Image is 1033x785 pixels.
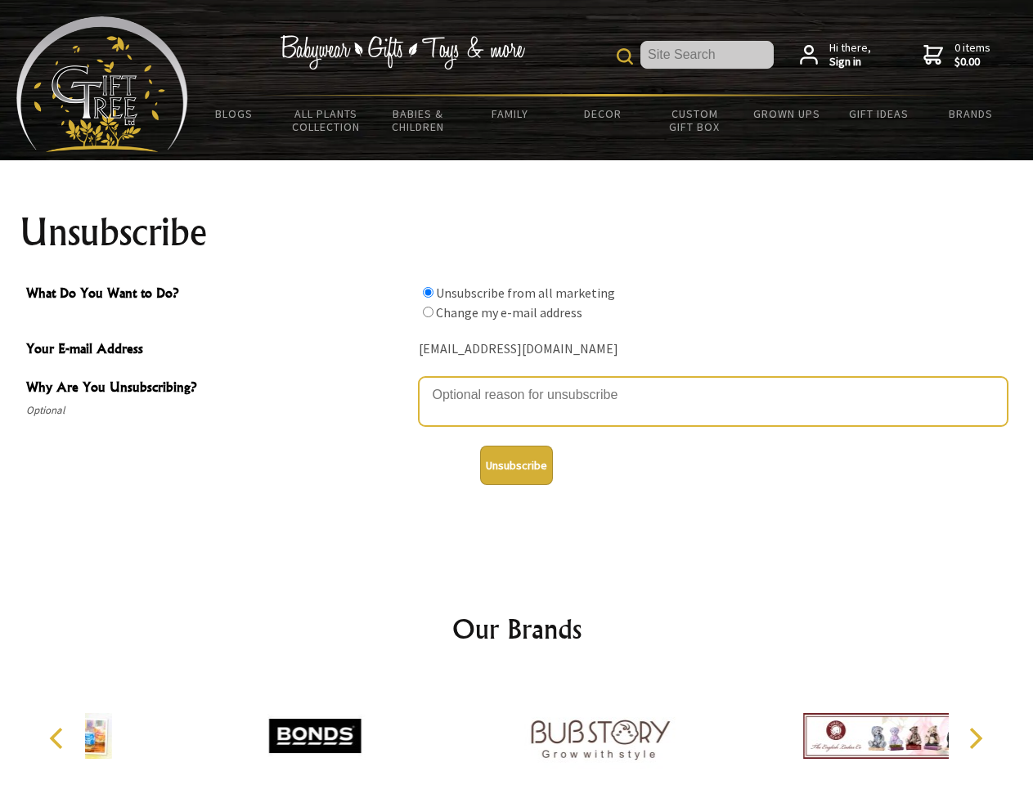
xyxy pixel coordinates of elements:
h1: Unsubscribe [20,213,1014,252]
span: Optional [26,401,411,420]
a: All Plants Collection [281,96,373,144]
label: Unsubscribe from all marketing [436,285,615,301]
a: Brands [925,96,1017,131]
strong: $0.00 [954,55,990,70]
input: Site Search [640,41,774,69]
input: What Do You Want to Do? [423,287,433,298]
img: Babyware - Gifts - Toys and more... [16,16,188,152]
a: Family [465,96,557,131]
button: Unsubscribe [480,446,553,485]
a: Grown Ups [740,96,833,131]
strong: Sign in [829,55,871,70]
a: Custom Gift Box [649,96,741,144]
a: Hi there,Sign in [800,41,871,70]
textarea: Why Are You Unsubscribing? [419,377,1008,426]
span: Your E-mail Address [26,339,411,362]
span: What Do You Want to Do? [26,283,411,307]
span: 0 items [954,40,990,70]
a: BLOGS [188,96,281,131]
img: Babywear - Gifts - Toys & more [280,35,525,70]
img: product search [617,48,633,65]
span: Why Are You Unsubscribing? [26,377,411,401]
label: Change my e-mail address [436,304,582,321]
a: Gift Ideas [833,96,925,131]
div: [EMAIL_ADDRESS][DOMAIN_NAME] [419,337,1008,362]
a: Decor [556,96,649,131]
a: 0 items$0.00 [923,41,990,70]
h2: Our Brands [33,609,1001,648]
button: Previous [41,720,77,756]
input: What Do You Want to Do? [423,307,433,317]
span: Hi there, [829,41,871,70]
a: Babies & Children [372,96,465,144]
button: Next [957,720,993,756]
